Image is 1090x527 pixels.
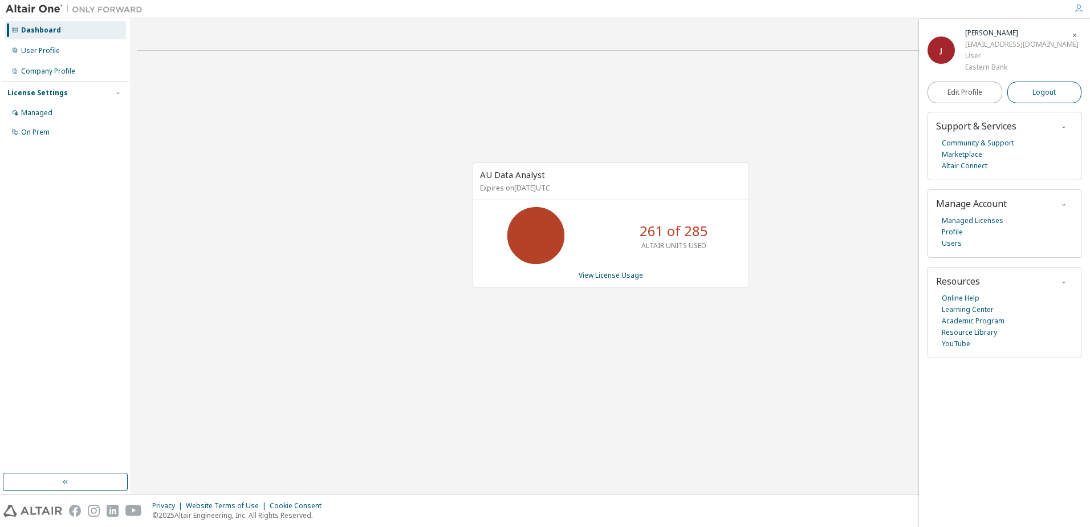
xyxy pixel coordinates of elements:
a: Edit Profile [928,82,1002,103]
div: Eastern Bank [965,62,1079,73]
span: J [940,46,942,55]
a: Managed Licenses [942,215,1003,226]
div: User Profile [21,46,60,55]
img: Altair One [6,3,148,15]
div: Cookie Consent [270,501,328,510]
a: YouTube [942,338,970,350]
button: Logout [1007,82,1082,103]
div: Dashboard [21,26,61,35]
span: Resources [936,275,980,287]
div: Website Terms of Use [186,501,270,510]
p: 261 of 285 [640,221,708,241]
span: Support & Services [936,120,1016,132]
img: linkedin.svg [107,505,119,517]
a: Profile [942,226,963,238]
a: Users [942,238,962,249]
img: altair_logo.svg [3,505,62,517]
span: Edit Profile [947,88,982,97]
a: Online Help [942,293,979,304]
p: Expires on [DATE] UTC [480,183,739,193]
div: [EMAIL_ADDRESS][DOMAIN_NAME] [965,39,1079,50]
div: Company Profile [21,67,75,76]
a: Resource Library [942,327,997,338]
div: License Settings [7,88,68,98]
span: AU Data Analyst [480,169,545,180]
a: Altair Connect [942,160,987,172]
a: View License Usage [579,270,643,280]
img: youtube.svg [125,505,142,517]
a: Academic Program [942,315,1004,327]
span: Manage Account [936,197,1007,210]
a: Marketplace [942,149,982,160]
a: Community & Support [942,137,1014,149]
p: © 2025 Altair Engineering, Inc. All Rights Reserved. [152,510,328,520]
img: facebook.svg [69,505,81,517]
a: Learning Center [942,304,994,315]
div: User [965,50,1079,62]
p: ALTAIR UNITS USED [641,241,706,250]
div: Managed [21,108,52,117]
div: Privacy [152,501,186,510]
img: instagram.svg [88,505,100,517]
div: Jennifer Blood [965,27,1079,39]
div: On Prem [21,128,50,137]
span: Logout [1032,87,1056,98]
